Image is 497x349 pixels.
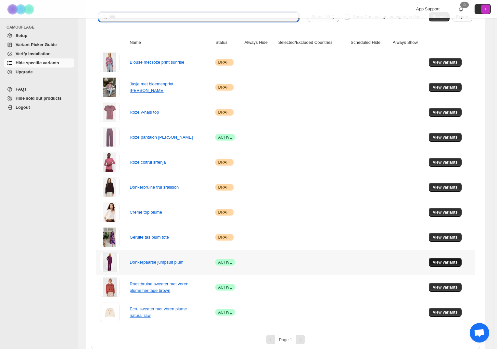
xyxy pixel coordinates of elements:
[4,94,74,103] a: Hide sold out products
[96,335,475,344] nav: Pagination
[218,160,231,165] span: DRAFT
[429,133,462,142] button: View variants
[4,85,74,94] a: FAQs
[433,110,458,115] span: View variants
[276,35,349,50] th: Selected/Excluded Countries
[4,31,74,40] a: Setup
[429,108,462,117] button: View variants
[218,235,231,240] span: DRAFT
[433,210,458,215] span: View variants
[218,185,231,190] span: DRAFT
[433,235,458,240] span: View variants
[349,35,391,50] th: Scheduled Hide
[16,60,59,65] span: Hide specific variants
[130,235,169,240] a: Geruite tas plum tote
[429,258,462,267] button: View variants
[458,6,464,12] a: 0
[16,87,27,92] span: FAQs
[130,160,166,165] a: Roze coltrui srfenja
[460,2,469,8] div: 0
[218,285,232,290] span: ACTIVE
[218,85,231,90] span: DRAFT
[218,135,232,140] span: ACTIVE
[429,208,462,217] button: View variants
[16,69,33,74] span: Upgrade
[218,60,231,65] span: DRAFT
[5,0,38,18] img: Camouflage
[433,285,458,290] span: View variants
[429,58,462,67] button: View variants
[128,35,213,50] th: Name
[130,60,184,65] a: Blouse met roze print sunrise
[433,160,458,165] span: View variants
[130,110,159,115] a: Roze v-hals top
[470,323,489,343] div: Open de chat
[218,260,232,265] span: ACTIVE
[429,158,462,167] button: View variants
[130,210,162,215] a: Creme top plume
[242,35,276,50] th: Always Hide
[433,85,458,90] span: View variants
[4,49,74,58] a: Verify Installation
[218,210,231,215] span: DRAFT
[4,103,74,112] a: Logout
[429,183,462,192] button: View variants
[130,281,188,293] a: Roestbruine sweater met veren plume heritage brown
[16,42,57,47] span: Variant Picker Guide
[130,260,183,265] a: Donkerpaarse jumpsuit plum
[6,25,75,30] span: CAMOUFLAGE
[4,58,74,68] a: Hide specific variants
[433,135,458,140] span: View variants
[481,5,490,14] span: Avatar with initials T
[416,6,440,11] span: App Support
[130,185,179,190] a: Donkerbruine trui srallison
[4,68,74,77] a: Upgrade
[475,4,491,14] button: Avatar with initials T
[16,33,27,38] span: Setup
[130,81,173,93] a: Jasje met bloemenprint [PERSON_NAME]
[429,308,462,317] button: View variants
[433,310,458,315] span: View variants
[4,40,74,49] a: Variant Picker Guide
[433,185,458,190] span: View variants
[218,110,231,115] span: DRAFT
[16,105,30,110] span: Logout
[16,51,51,56] span: Verify Installation
[429,233,462,242] button: View variants
[16,96,62,101] span: Hide sold out products
[213,35,242,50] th: Status
[433,260,458,265] span: View variants
[429,83,462,92] button: View variants
[433,60,458,65] span: View variants
[429,283,462,292] button: View variants
[130,135,193,140] a: Roze pantalon [PERSON_NAME]
[391,35,427,50] th: Always Show
[218,310,232,315] span: ACTIVE
[279,337,292,342] span: Page 1
[130,306,187,318] a: Ecru sweater met veren plume natural raw
[485,7,487,11] text: T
